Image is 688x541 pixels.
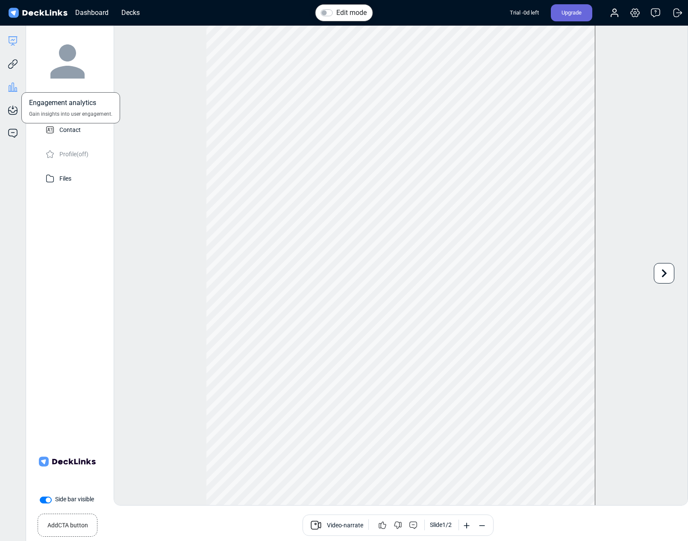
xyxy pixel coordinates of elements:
[29,98,96,110] span: Engagement analytics
[55,495,94,504] label: Side bar visible
[47,518,88,530] small: Add CTA button
[71,7,113,18] div: Dashboard
[7,7,69,19] img: DeckLinks
[336,8,367,18] label: Edit mode
[430,521,452,529] div: Slide 1 / 2
[59,173,71,183] p: Files
[59,148,88,159] p: Profile (off)
[29,110,112,118] span: Gain insights into user engagement.
[327,521,363,531] span: Video-narrate
[510,4,539,21] div: Trial - 0 d left
[59,124,81,135] p: Contact
[551,4,592,21] div: Upgrade
[117,7,144,18] div: Decks
[37,432,97,491] img: Company Banner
